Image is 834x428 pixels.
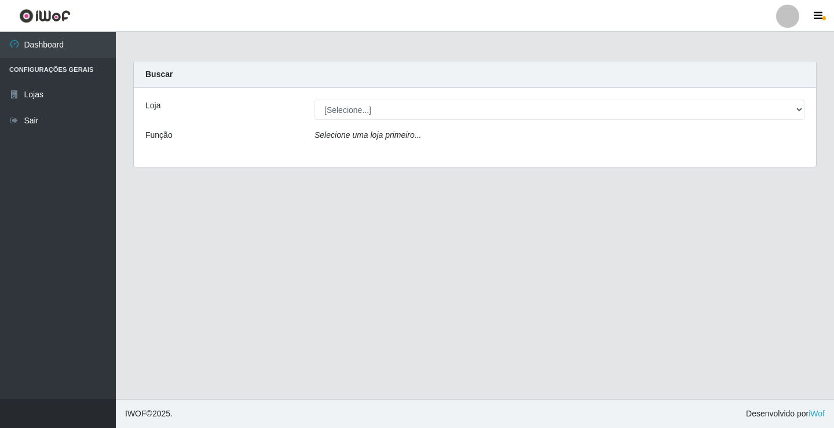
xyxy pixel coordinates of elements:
label: Loja [145,100,160,112]
i: Selecione uma loja primeiro... [314,130,421,140]
img: CoreUI Logo [19,9,71,23]
strong: Buscar [145,69,173,79]
span: IWOF [125,409,147,418]
span: © 2025 . [125,408,173,420]
label: Função [145,129,173,141]
a: iWof [809,409,825,418]
span: Desenvolvido por [746,408,825,420]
